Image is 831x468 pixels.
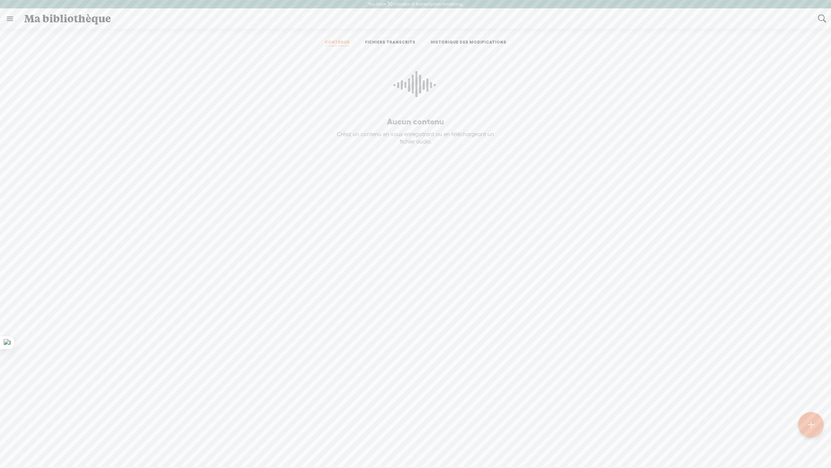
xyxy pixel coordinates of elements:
div: Ma bibliothèque [19,9,813,28]
label: You have 30 minutes of transcription remaining. [368,1,463,7]
div: Créez un contenu en vous enregistrant ou en téléchargeant un fichier audio. [335,131,496,145]
p: Aucun contenu [332,116,499,127]
a: CONTENUS [325,40,350,46]
a: FICHIERS TRANSCRITS [365,40,415,46]
a: HISTORIQUE DES MODIFICATIONS [431,40,506,46]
